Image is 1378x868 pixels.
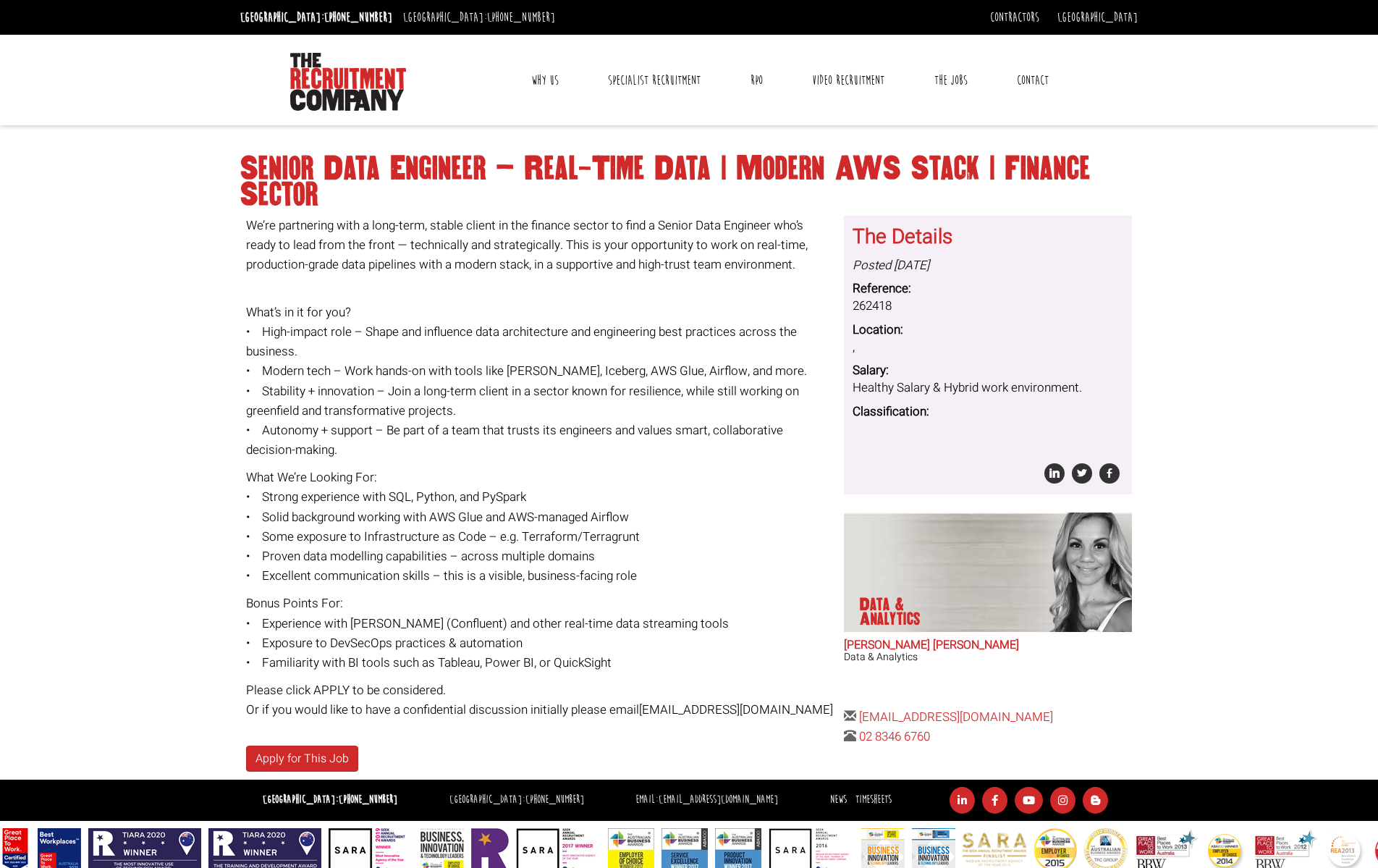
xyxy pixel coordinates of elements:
[632,790,782,811] li: Email:
[801,62,895,98] a: Video Recruitment
[339,793,397,806] a: [PHONE_NUMBER]
[993,513,1132,632] img: Anna-Maria Julie does Data & Analytics
[853,362,1123,379] dt: Salary:
[246,216,834,275] p: We’re partnering with a long-term, stable client in the finance sector to find a Senior Data Engi...
[830,793,847,806] a: News
[859,728,930,746] a: 02 8346 6760
[237,6,396,29] li: [GEOGRAPHIC_DATA]:
[853,403,1123,421] dt: Classification:
[240,156,1138,208] h1: Senior Data Engineer – Real-Time Data | Modern AWS Stack | Finance Sector
[246,681,834,720] p: Please click APPLY to be considered. Or if you would like to have a confidential discussion initi...
[844,639,1132,652] h2: [PERSON_NAME] [PERSON_NAME]
[853,339,1123,356] dd: ,
[246,594,834,673] p: Bonus Points For: • Experience with [PERSON_NAME] (Confluent) and other real-time data streaming ...
[525,793,584,806] a: [PHONE_NUMBER]
[597,62,711,98] a: Specialist Recruitment
[246,746,358,772] a: Apply for This Job
[853,379,1123,397] dd: Healthy Salary & Hybrid work environment.
[860,597,966,626] p: Data & Analytics
[659,793,778,806] a: [EMAIL_ADDRESS][DOMAIN_NAME]
[520,62,570,98] a: Why Us
[853,280,1123,298] dt: Reference:
[246,468,834,586] p: What We’re Looking For: • Strong experience with SQL, Python, and PySpark • Solid background work...
[446,790,588,811] li: [GEOGRAPHIC_DATA]:
[853,256,929,274] i: Posted [DATE]
[859,708,1053,726] a: [EMAIL_ADDRESS][DOMAIN_NAME]
[324,9,392,25] a: [PHONE_NUMBER]
[246,283,834,460] p: What’s in it for you? • High-impact role – Shape and influence data architecture and engineering ...
[990,9,1039,25] a: Contractors
[853,321,1123,339] dt: Location:
[263,793,397,806] strong: [GEOGRAPHIC_DATA]:
[290,53,406,111] img: The Recruitment Company
[855,793,892,806] a: Timesheets
[740,62,774,98] a: RPO
[400,6,559,29] li: [GEOGRAPHIC_DATA]:
[487,9,555,25] a: [PHONE_NUMBER]
[923,62,978,98] a: The Jobs
[1006,62,1060,98] a: Contact
[844,652,1132,662] h3: Data & Analytics
[853,298,1123,315] dd: 262418
[853,227,1123,249] h3: The Details
[1057,9,1138,25] a: [GEOGRAPHIC_DATA]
